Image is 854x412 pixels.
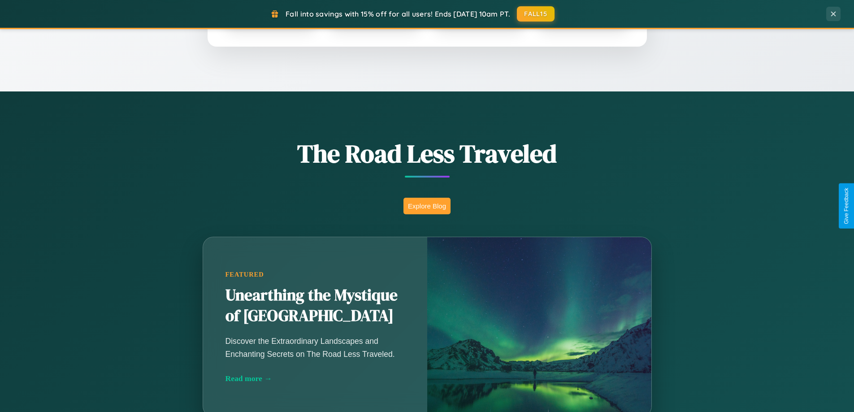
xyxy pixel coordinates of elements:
div: Read more → [225,374,405,383]
h1: The Road Less Traveled [158,136,696,171]
span: Fall into savings with 15% off for all users! Ends [DATE] 10am PT. [286,9,510,18]
div: Give Feedback [843,188,850,224]
div: Featured [225,271,405,278]
h2: Unearthing the Mystique of [GEOGRAPHIC_DATA] [225,285,405,326]
button: Explore Blog [403,198,451,214]
p: Discover the Extraordinary Landscapes and Enchanting Secrets on The Road Less Traveled. [225,335,405,360]
button: FALL15 [517,6,555,22]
